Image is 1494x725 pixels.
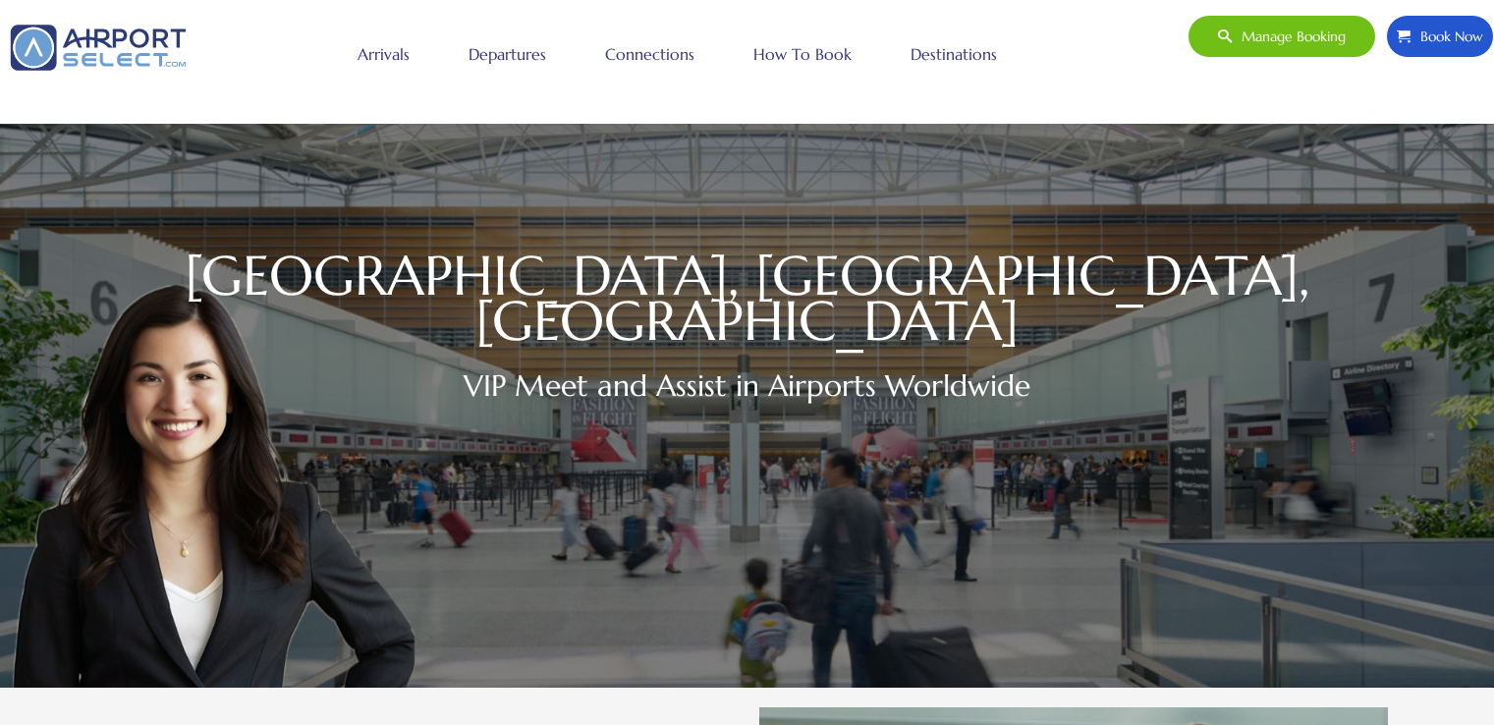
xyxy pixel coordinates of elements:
a: Connections [600,29,699,79]
h2: VIP Meet and Assist in Airports Worldwide [106,363,1388,408]
a: Book Now [1386,15,1494,58]
span: Manage booking [1232,16,1346,57]
span: Book Now [1411,16,1483,57]
a: Arrivals [353,29,415,79]
h1: [GEOGRAPHIC_DATA], [GEOGRAPHIC_DATA], [GEOGRAPHIC_DATA] [106,253,1388,344]
a: Destinations [906,29,1002,79]
a: Departures [464,29,551,79]
a: How to book [748,29,857,79]
a: Manage booking [1188,15,1376,58]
